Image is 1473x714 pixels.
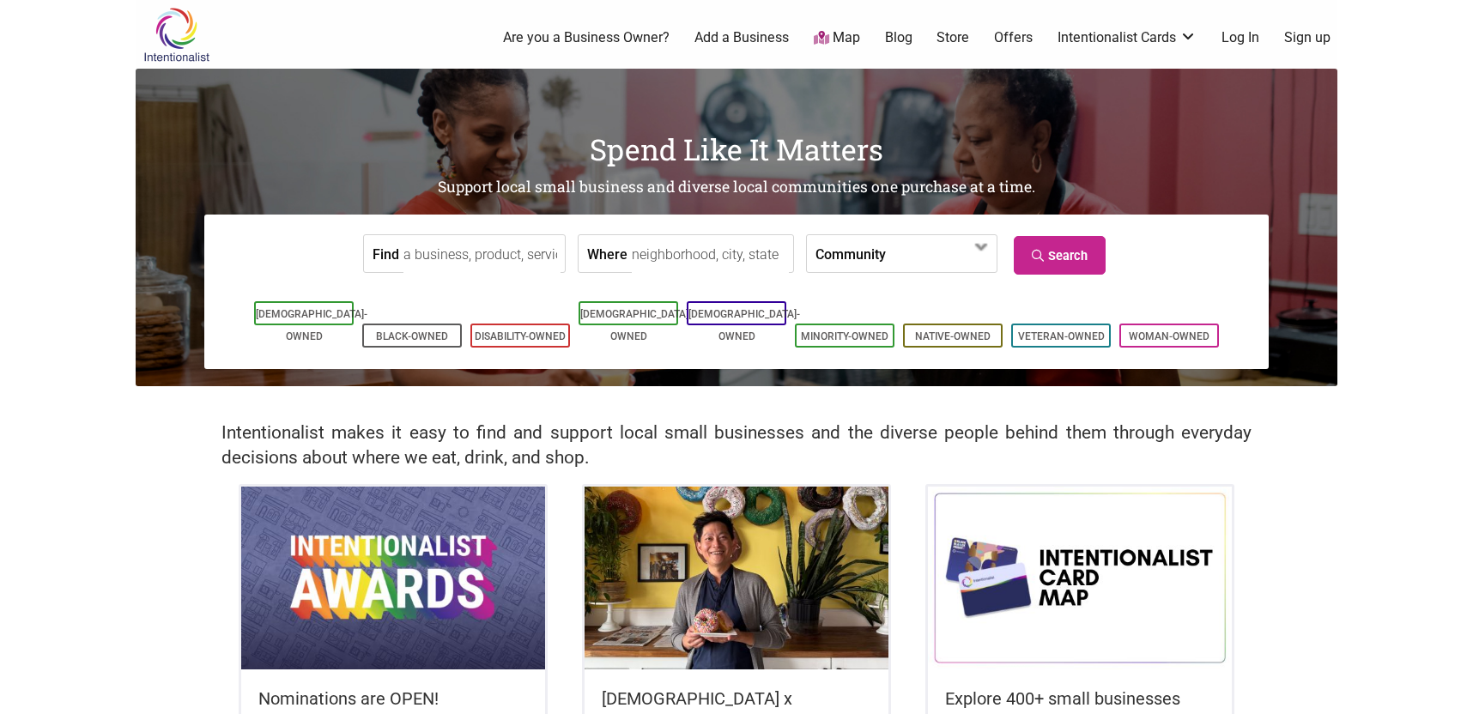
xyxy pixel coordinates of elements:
a: Are you a Business Owner? [503,28,670,47]
label: Find [373,235,399,272]
img: Intentionalist Card Map [928,487,1232,669]
label: Community [815,235,886,272]
a: Minority-Owned [801,330,888,342]
input: neighborhood, city, state [632,235,789,274]
a: Native-Owned [915,330,991,342]
a: Offers [994,28,1033,47]
h5: Explore 400+ small businesses [945,687,1215,711]
input: a business, product, service [403,235,561,274]
a: Map [814,28,860,48]
img: Intentionalist Awards [241,487,545,669]
a: [DEMOGRAPHIC_DATA]-Owned [256,308,367,342]
a: Woman-Owned [1129,330,1209,342]
h2: Intentionalist makes it easy to find and support local small businesses and the diverse people be... [221,421,1252,470]
a: Blog [885,28,912,47]
a: Store [937,28,969,47]
label: Where [587,235,627,272]
a: [DEMOGRAPHIC_DATA]-Owned [580,308,692,342]
h1: Spend Like It Matters [136,129,1337,170]
h2: Support local small business and diverse local communities one purchase at a time. [136,177,1337,198]
img: King Donuts - Hong Chhuor [585,487,888,669]
a: [DEMOGRAPHIC_DATA]-Owned [688,308,800,342]
a: Log In [1221,28,1259,47]
a: Disability-Owned [475,330,566,342]
a: Black-Owned [376,330,448,342]
a: Search [1014,236,1106,275]
a: Sign up [1284,28,1331,47]
h5: Nominations are OPEN! [258,687,528,711]
a: Add a Business [694,28,789,47]
img: Intentionalist [136,7,217,63]
a: Intentionalist Cards [1058,28,1197,47]
a: Veteran-Owned [1018,330,1105,342]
